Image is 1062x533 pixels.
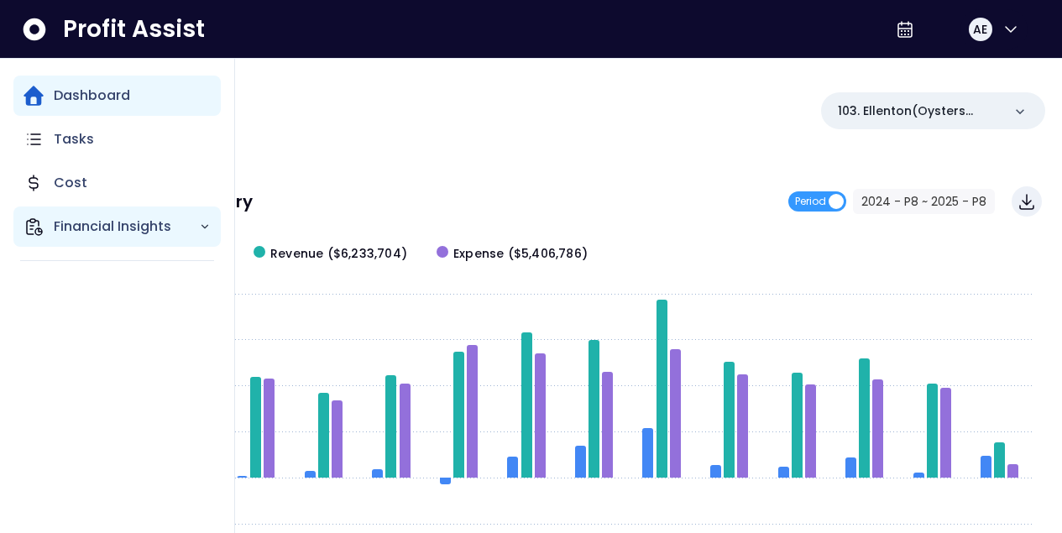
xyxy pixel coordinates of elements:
[54,129,94,149] p: Tasks
[63,14,205,44] span: Profit Assist
[453,245,588,263] span: Expense ($5,406,786)
[795,191,826,212] span: Period
[1012,186,1042,217] button: Download
[853,189,995,214] button: 2024 - P8 ~ 2025 - P8
[54,217,199,237] p: Financial Insights
[838,102,1002,120] p: 103. Ellenton(Oysters Rock)
[54,86,130,106] p: Dashboard
[54,173,87,193] p: Cost
[270,245,407,263] span: Revenue ($6,233,704)
[973,21,987,38] span: AE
